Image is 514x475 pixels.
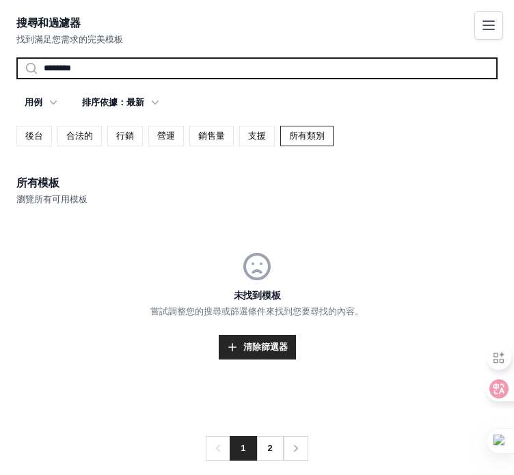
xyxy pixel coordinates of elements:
font: 所有類別 [289,131,325,141]
font: 未找到模板 [234,290,281,301]
font: 所有模板 [16,177,59,189]
font: 合法的 [66,131,93,141]
a: 支援 [239,126,275,146]
font: 1 [241,443,245,453]
a: 營運 [148,126,184,146]
font: 行銷 [116,131,134,141]
font: 搜尋和過濾器 [16,17,81,29]
font: 營運 [157,131,175,141]
font: 清除篩選器 [243,342,288,352]
font: 嘗試調整您的搜尋或篩選條件來找到您要尋找的內容。 [150,306,364,316]
font: 後台 [25,131,43,141]
a: 清除篩選器 [219,335,296,359]
font: 用例 [25,97,42,107]
font: 支援 [248,131,266,141]
button: 排序依據：最新 [74,90,167,115]
font: 2 [268,443,273,453]
font: 銷售量 [198,131,225,141]
a: 合法的 [57,126,102,146]
a: 行銷 [107,126,143,146]
button: 切換導航 [474,11,503,40]
nav: 分頁 [206,436,308,461]
font: 找到滿足您需求的完美模板 [16,34,123,44]
font: 瀏覽所有可用模板 [16,194,87,204]
button: 用例 [16,90,66,115]
a: 銷售量 [189,126,234,146]
a: 2 [256,436,284,461]
font: 排序依據：最新 [82,97,144,107]
a: 所有類別 [280,126,334,146]
a: 後台 [16,126,52,146]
